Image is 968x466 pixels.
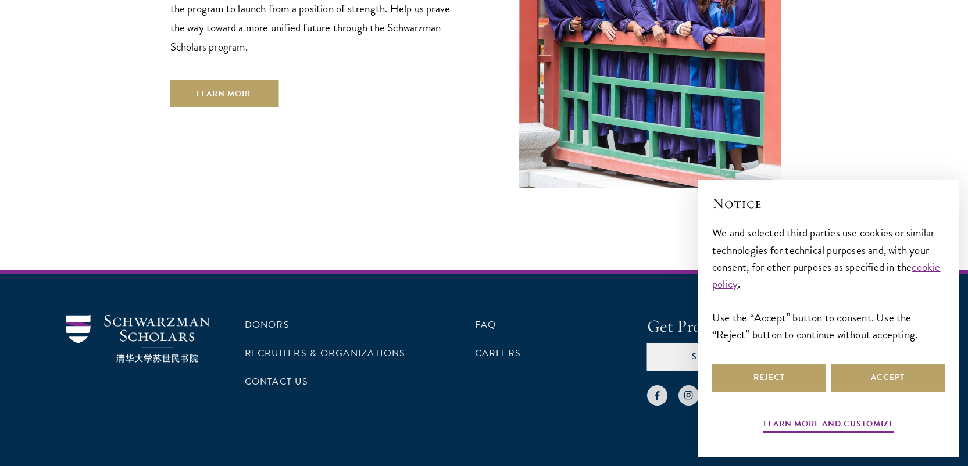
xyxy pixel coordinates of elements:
[712,259,941,292] a: cookie policy
[170,80,279,107] a: Learn More
[475,318,496,332] a: FAQ
[647,315,903,338] h4: Get Program Updates
[647,343,772,371] button: Sign Up
[66,315,210,363] img: Schwarzman Scholars
[763,417,894,435] button: Learn more and customize
[831,364,945,392] button: Accept
[475,346,521,360] a: Careers
[245,375,308,389] a: Contact Us
[245,346,406,360] a: Recruiters & Organizations
[712,364,826,392] button: Reject
[245,318,290,332] a: Donors
[712,193,945,213] h2: Notice
[712,224,945,342] div: We and selected third parties use cookies or similar technologies for technical purposes and, wit...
